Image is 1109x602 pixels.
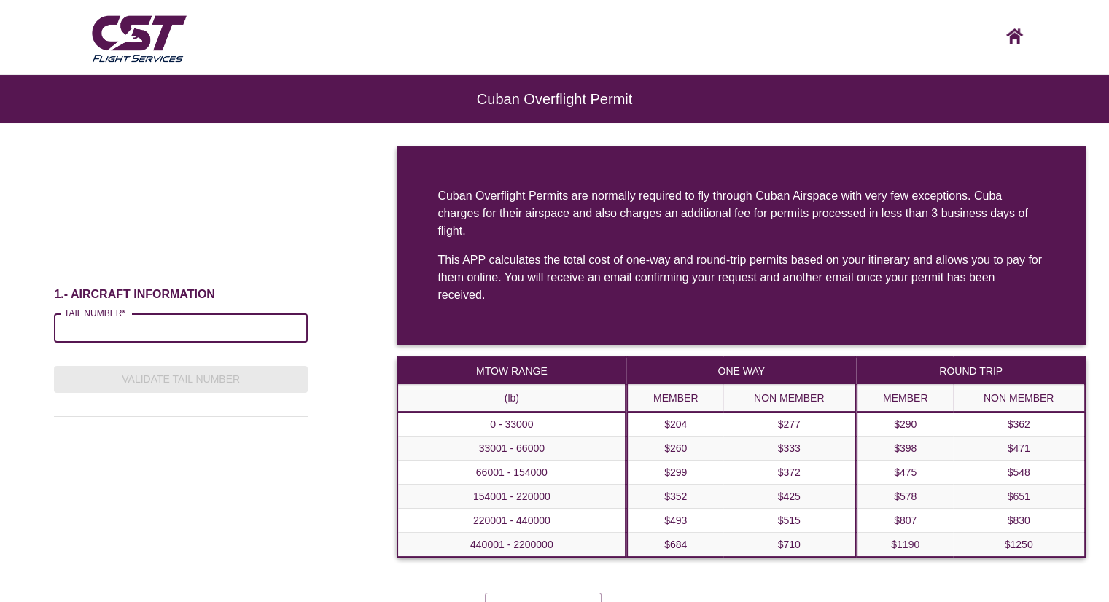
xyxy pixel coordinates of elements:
td: $333 [723,437,855,461]
th: 440001 - 2200000 [397,533,626,558]
table: a dense table [856,356,1086,558]
td: $372 [723,461,855,485]
td: $398 [857,437,953,461]
td: $548 [953,461,1085,485]
th: 0 - 33000 [397,412,626,437]
h6: 1.- AIRCRAFT INFORMATION [54,287,307,302]
th: 154001 - 220000 [397,485,626,509]
td: $475 [857,461,953,485]
label: TAIL NUMBER* [64,307,125,319]
td: $830 [953,509,1085,533]
div: This APP calculates the total cost of one-way and round-trip permits based on your itinerary and ... [437,251,1045,304]
td: $1250 [953,533,1085,558]
th: 33001 - 66000 [397,437,626,461]
td: $493 [627,509,723,533]
th: ROUND TRIP [857,357,1085,385]
td: $290 [857,412,953,437]
td: $260 [627,437,723,461]
td: $651 [953,485,1085,509]
td: $277 [723,412,855,437]
td: $1190 [857,533,953,558]
th: MEMBER [857,385,953,413]
table: a dense table [397,356,626,558]
th: (lb) [397,385,626,413]
td: $515 [723,509,855,533]
h6: Cuban Overflight Permit [58,98,1051,100]
td: $710 [723,533,855,558]
th: NON MEMBER [723,385,855,413]
td: $352 [627,485,723,509]
td: $425 [723,485,855,509]
table: a dense table [626,356,856,558]
td: $578 [857,485,953,509]
img: CST Flight Services logo [88,9,190,66]
img: CST logo, click here to go home screen [1006,28,1023,44]
td: $807 [857,509,953,533]
th: 220001 - 440000 [397,509,626,533]
td: $362 [953,412,1085,437]
td: $684 [627,533,723,558]
th: ONE WAY [627,357,855,385]
th: NON MEMBER [953,385,1085,413]
div: Cuban Overflight Permits are normally required to fly through Cuban Airspace with very few except... [437,187,1045,240]
td: $299 [627,461,723,485]
th: MEMBER [627,385,723,413]
td: $471 [953,437,1085,461]
th: 66001 - 154000 [397,461,626,485]
td: $204 [627,412,723,437]
th: MTOW RANGE [397,357,626,385]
